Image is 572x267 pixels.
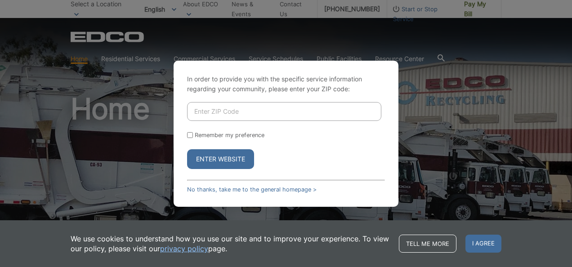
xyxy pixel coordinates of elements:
[187,186,317,193] a: No thanks, take me to the general homepage >
[187,74,385,94] p: In order to provide you with the specific service information regarding your community, please en...
[195,132,264,138] label: Remember my preference
[71,234,390,254] p: We use cookies to understand how you use our site and to improve your experience. To view our pol...
[465,235,501,253] span: I agree
[399,235,456,253] a: Tell me more
[160,244,208,254] a: privacy policy
[187,102,381,121] input: Enter ZIP Code
[187,149,254,169] button: Enter Website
